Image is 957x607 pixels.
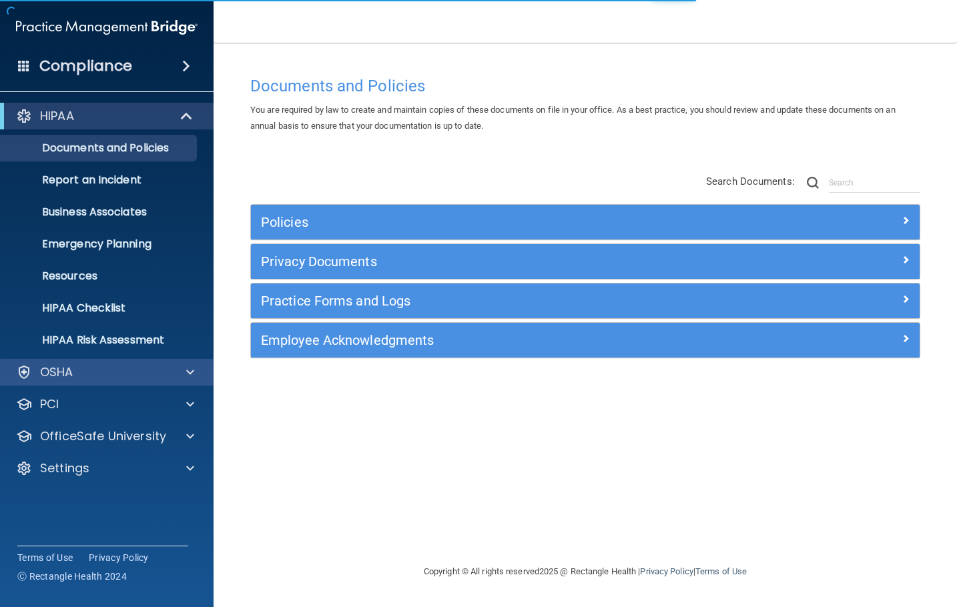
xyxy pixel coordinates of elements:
[16,14,198,41] img: PMB logo
[829,173,920,193] input: Search
[261,333,743,348] h5: Employee Acknowledgments
[40,460,89,476] p: Settings
[640,566,693,576] a: Privacy Policy
[9,205,191,219] p: Business Associates
[261,290,910,312] a: Practice Forms and Logs
[40,108,74,124] p: HIPAA
[39,57,132,75] h4: Compliance
[16,364,194,380] a: OSHA
[16,428,194,444] a: OfficeSafe University
[16,396,194,412] a: PCI
[9,141,191,155] p: Documents and Policies
[706,175,795,187] span: Search Documents:
[261,251,910,272] a: Privacy Documents
[261,293,743,308] h5: Practice Forms and Logs
[250,77,920,95] h4: Documents and Policies
[17,570,127,583] span: Ⓒ Rectangle Health 2024
[261,254,743,269] h5: Privacy Documents
[9,173,191,187] p: Report an Incident
[250,105,896,131] span: You are required by law to create and maintain copies of these documents on file in your office. ...
[40,428,166,444] p: OfficeSafe University
[261,330,910,351] a: Employee Acknowledgments
[17,551,73,564] a: Terms of Use
[40,364,73,380] p: OSHA
[16,108,194,124] a: HIPAA
[89,551,149,564] a: Privacy Policy
[342,550,829,593] div: Copyright © All rights reserved 2025 @ Rectangle Health | |
[9,301,191,315] p: HIPAA Checklist
[9,269,191,283] p: Resources
[695,566,747,576] a: Terms of Use
[16,460,194,476] a: Settings
[40,396,59,412] p: PCI
[261,215,743,229] h5: Policies
[9,237,191,251] p: Emergency Planning
[9,334,191,347] p: HIPAA Risk Assessment
[807,177,819,189] img: ic-search.3b580494.png
[261,211,910,233] a: Policies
